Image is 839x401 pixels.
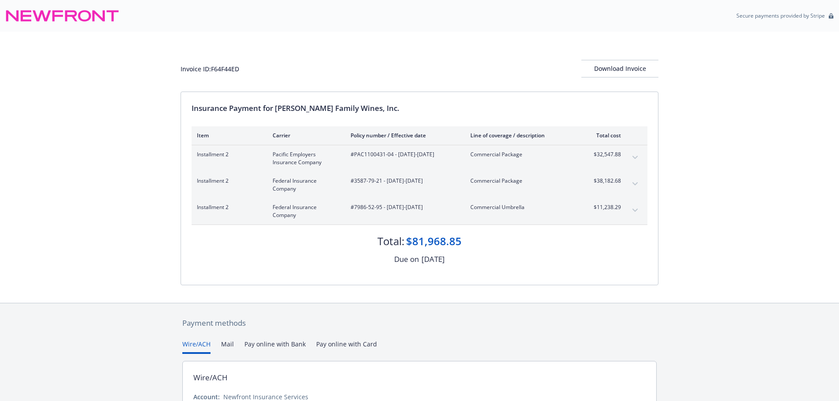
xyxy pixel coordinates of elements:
div: Total cost [588,132,621,139]
span: Installment 2 [197,151,259,158]
div: Download Invoice [581,60,658,77]
span: Commercial Umbrella [470,203,574,211]
div: Total: [377,234,404,249]
div: Insurance Payment for [PERSON_NAME] Family Wines, Inc. [192,103,647,114]
span: Installment 2 [197,203,259,211]
div: Installment 2Federal Insurance Company#3587-79-21 - [DATE]-[DATE]Commercial Package$38,182.68expa... [192,172,647,198]
button: Pay online with Card [316,339,377,354]
span: Commercial Package [470,151,574,158]
button: Mail [221,339,234,354]
span: Pacific Employers Insurance Company [273,151,336,166]
div: Invoice ID: F64F44ED [181,64,239,74]
span: #PAC1100431-04 - [DATE]-[DATE] [351,151,456,158]
button: expand content [628,151,642,165]
div: Installment 2Federal Insurance Company#7986-52-95 - [DATE]-[DATE]Commercial Umbrella$11,238.29exp... [192,198,647,224]
span: Federal Insurance Company [273,177,336,193]
div: Policy number / Effective date [351,132,456,139]
span: Commercial Package [470,177,574,185]
button: Wire/ACH [182,339,211,354]
div: Item [197,132,259,139]
div: $81,968.85 [406,234,462,249]
span: #3587-79-21 - [DATE]-[DATE] [351,177,456,185]
span: $38,182.68 [588,177,621,185]
button: expand content [628,177,642,191]
p: Secure payments provided by Stripe [736,12,825,19]
div: [DATE] [421,254,445,265]
div: Line of coverage / description [470,132,574,139]
div: Due on [394,254,419,265]
span: Installment 2 [197,177,259,185]
div: Wire/ACH [193,372,228,383]
div: Installment 2Pacific Employers Insurance Company#PAC1100431-04 - [DATE]-[DATE]Commercial Package$... [192,145,647,172]
span: Federal Insurance Company [273,203,336,219]
button: Download Invoice [581,60,658,77]
div: Payment methods [182,317,657,329]
span: #7986-52-95 - [DATE]-[DATE] [351,203,456,211]
span: $32,547.88 [588,151,621,158]
button: Pay online with Bank [244,339,306,354]
span: $11,238.29 [588,203,621,211]
div: Carrier [273,132,336,139]
button: expand content [628,203,642,217]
